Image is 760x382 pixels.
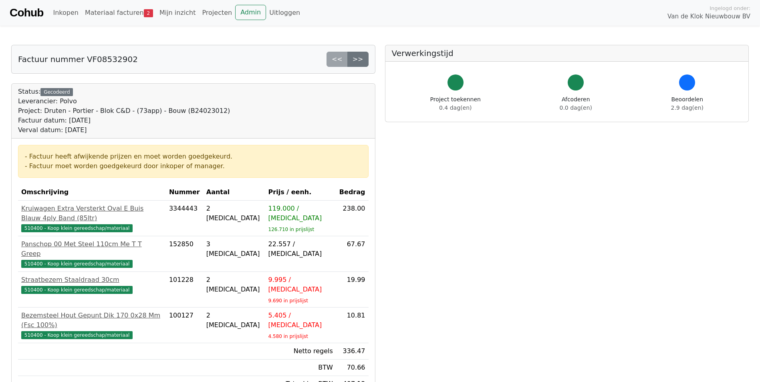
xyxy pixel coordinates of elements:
a: >> [347,52,369,67]
div: 5.405 / [MEDICAL_DATA] [268,311,333,330]
sub: 4.580 in prijslijst [268,334,308,339]
td: 70.66 [336,360,369,376]
td: BTW [265,360,336,376]
td: 10.81 [336,308,369,343]
a: Straatbezem Staaldraad 30cm510400 - Koop klein gereedschap/materiaal [21,275,163,294]
div: Straatbezem Staaldraad 30cm [21,275,163,285]
div: 2 [MEDICAL_DATA] [206,311,262,330]
div: 2 [MEDICAL_DATA] [206,275,262,294]
div: Kruiwagen Extra Versterkt Oval E Buis Blauw 4ply Band (85ltr) [21,204,163,223]
td: Netto regels [265,343,336,360]
div: 119.000 / [MEDICAL_DATA] [268,204,333,223]
a: Bezemsteel Hout Gepunt Dik 170 0x28 Mm (Fsc 100%)510400 - Koop klein gereedschap/materiaal [21,311,163,340]
div: Afcoderen [560,95,592,112]
div: - Factuur moet worden goedgekeurd door inkoper of manager. [25,161,362,171]
a: Uitloggen [266,5,303,21]
div: 2 [MEDICAL_DATA] [206,204,262,223]
td: 100127 [166,308,203,343]
span: 0.0 dag(en) [560,105,592,111]
a: Materiaal facturen2 [82,5,156,21]
a: Admin [235,5,266,20]
a: Panschop 00 Met Steel 110cm Me T T Greep510400 - Koop klein gereedschap/materiaal [21,239,163,268]
sub: 126.710 in prijslijst [268,227,314,232]
th: Omschrijving [18,184,166,201]
th: Bedrag [336,184,369,201]
td: 3344443 [166,201,203,236]
td: 67.67 [336,236,369,272]
div: Gecodeerd [40,88,73,96]
span: 510400 - Koop klein gereedschap/materiaal [21,224,133,232]
span: 510400 - Koop klein gereedschap/materiaal [21,286,133,294]
div: - Factuur heeft afwijkende prijzen en moet worden goedgekeurd. [25,152,362,161]
a: Projecten [199,5,235,21]
th: Prijs / eenh. [265,184,336,201]
div: Project toekennen [430,95,481,112]
h5: Verwerkingstijd [392,48,742,58]
td: 19.99 [336,272,369,308]
div: Bezemsteel Hout Gepunt Dik 170 0x28 Mm (Fsc 100%) [21,311,163,330]
div: 3 [MEDICAL_DATA] [206,239,262,259]
span: 2 [144,9,153,17]
div: 22.557 / [MEDICAL_DATA] [268,239,333,259]
span: Ingelogd onder: [710,4,750,12]
div: Project: Druten - Portier - Blok C&D - (73app) - Bouw (B24023012) [18,106,230,116]
sub: 9.690 in prijslijst [268,298,308,304]
span: Van de Klok Nieuwbouw BV [667,12,750,21]
th: Aantal [203,184,265,201]
td: 152850 [166,236,203,272]
div: Status: [18,87,230,135]
th: Nummer [166,184,203,201]
h5: Factuur nummer VF08532902 [18,54,138,64]
span: 0.4 dag(en) [439,105,472,111]
td: 238.00 [336,201,369,236]
td: 101228 [166,272,203,308]
div: Factuur datum: [DATE] [18,116,230,125]
div: Leverancier: Polvo [18,97,230,106]
div: Beoordelen [671,95,704,112]
div: Panschop 00 Met Steel 110cm Me T T Greep [21,239,163,259]
div: Verval datum: [DATE] [18,125,230,135]
td: 336.47 [336,343,369,360]
span: 2.9 dag(en) [671,105,704,111]
span: 510400 - Koop klein gereedschap/materiaal [21,331,133,339]
a: Kruiwagen Extra Versterkt Oval E Buis Blauw 4ply Band (85ltr)510400 - Koop klein gereedschap/mate... [21,204,163,233]
a: Mijn inzicht [156,5,199,21]
span: 510400 - Koop klein gereedschap/materiaal [21,260,133,268]
div: 9.995 / [MEDICAL_DATA] [268,275,333,294]
a: Inkopen [50,5,81,21]
a: Cohub [10,3,43,22]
